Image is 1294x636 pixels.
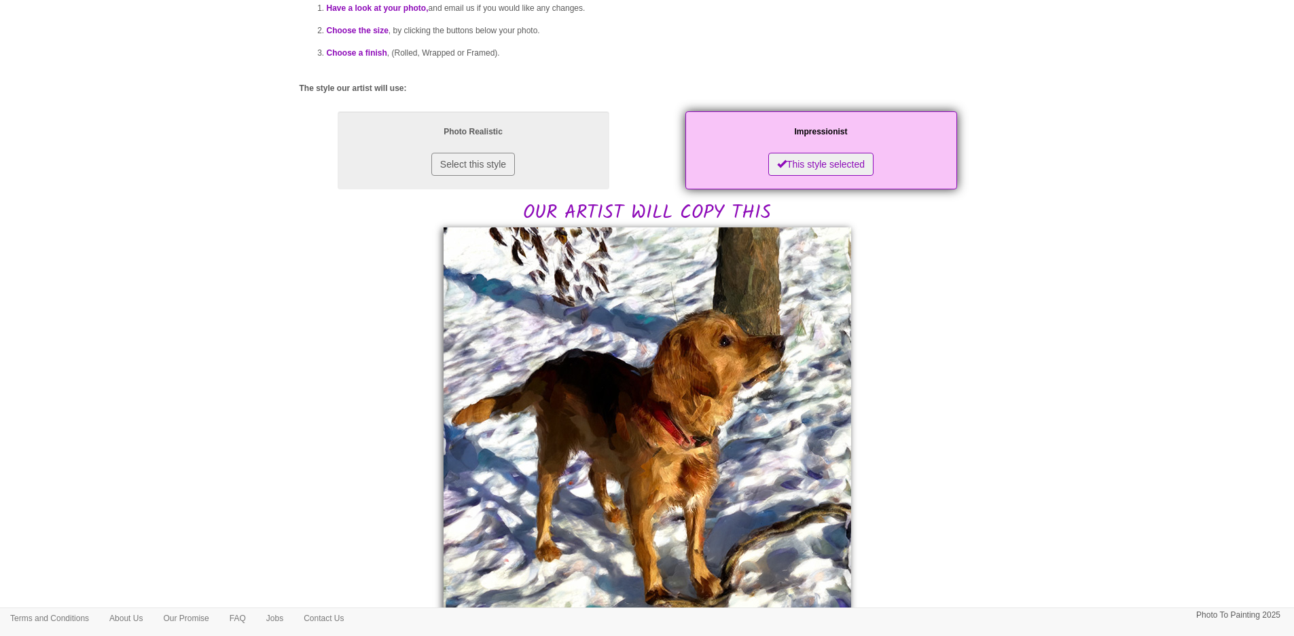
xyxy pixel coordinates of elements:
span: Choose the size [327,26,389,35]
span: Have a look at your photo, [327,3,429,13]
button: Select this style [431,153,515,176]
a: Jobs [256,608,293,629]
h2: OUR ARTIST WILL COPY THIS [300,108,995,224]
img: Georgina, please would you: [444,227,851,635]
a: FAQ [219,608,256,629]
a: Our Promise [153,608,219,629]
a: Contact Us [293,608,354,629]
li: , (Rolled, Wrapped or Framed). [327,42,995,64]
p: Photo To Painting 2025 [1196,608,1280,622]
li: , by clicking the buttons below your photo. [327,20,995,42]
p: Photo Realistic [351,125,596,139]
span: Choose a finish [327,48,387,58]
label: The style our artist will use: [300,83,407,94]
p: Impressionist [699,125,943,139]
button: This style selected [768,153,874,176]
a: About Us [99,608,153,629]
